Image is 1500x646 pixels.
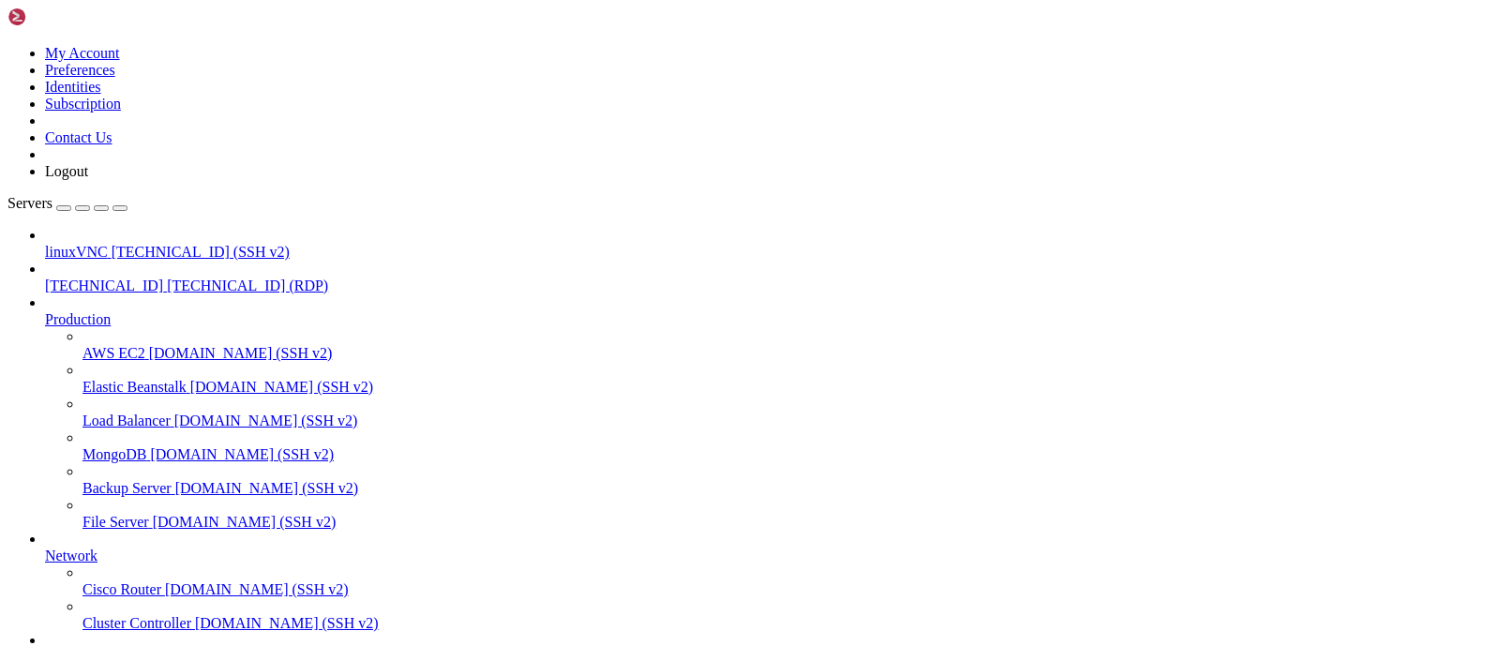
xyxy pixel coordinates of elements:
a: Subscription [45,96,121,112]
li: Elastic Beanstalk [DOMAIN_NAME] (SSH v2) [82,362,1492,396]
a: Production [45,311,1492,328]
span: AWS EC2 [82,345,145,361]
span: linuxVNC [45,244,108,260]
span: Network [45,548,97,563]
a: Contact Us [45,129,112,145]
a: Logout [45,163,88,179]
span: [DOMAIN_NAME] (SSH v2) [190,379,374,395]
a: Elastic Beanstalk [DOMAIN_NAME] (SSH v2) [82,379,1492,396]
span: File Server [82,514,149,530]
span: [DOMAIN_NAME] (SSH v2) [174,413,358,428]
a: Cluster Controller [DOMAIN_NAME] (SSH v2) [82,615,1492,632]
a: Servers [7,195,127,211]
span: [DOMAIN_NAME] (SSH v2) [150,446,334,462]
span: [DOMAIN_NAME] (SSH v2) [195,615,379,631]
span: Production [45,311,111,327]
a: My Account [45,45,120,61]
li: Cluster Controller [DOMAIN_NAME] (SSH v2) [82,598,1492,632]
span: [TECHNICAL_ID] (RDP) [167,278,328,293]
span: [DOMAIN_NAME] (SSH v2) [165,581,349,597]
li: AWS EC2 [DOMAIN_NAME] (SSH v2) [82,328,1492,362]
span: Elastic Beanstalk [82,379,187,395]
li: Network [45,531,1492,632]
a: Cisco Router [DOMAIN_NAME] (SSH v2) [82,581,1492,598]
a: [TECHNICAL_ID] [TECHNICAL_ID] (RDP) [45,278,1492,294]
li: linuxVNC [TECHNICAL_ID] (SSH v2) [45,227,1492,261]
span: [TECHNICAL_ID] [45,278,163,293]
li: File Server [DOMAIN_NAME] (SSH v2) [82,497,1492,531]
li: Production [45,294,1492,531]
li: [TECHNICAL_ID] [TECHNICAL_ID] (RDP) [45,261,1492,294]
a: File Server [DOMAIN_NAME] (SSH v2) [82,514,1492,531]
span: Load Balancer [82,413,171,428]
a: MongoDB [DOMAIN_NAME] (SSH v2) [82,446,1492,463]
span: Cluster Controller [82,615,191,631]
a: Preferences [45,62,115,78]
span: [DOMAIN_NAME] (SSH v2) [149,345,333,361]
span: [TECHNICAL_ID] (SSH v2) [112,244,290,260]
li: MongoDB [DOMAIN_NAME] (SSH v2) [82,429,1492,463]
span: Cisco Router [82,581,161,597]
a: Identities [45,79,101,95]
a: Backup Server [DOMAIN_NAME] (SSH v2) [82,480,1492,497]
a: linuxVNC [TECHNICAL_ID] (SSH v2) [45,244,1492,261]
a: Load Balancer [DOMAIN_NAME] (SSH v2) [82,413,1492,429]
a: Network [45,548,1492,564]
span: [DOMAIN_NAME] (SSH v2) [175,480,359,496]
span: Servers [7,195,52,211]
li: Backup Server [DOMAIN_NAME] (SSH v2) [82,463,1492,497]
span: [DOMAIN_NAME] (SSH v2) [153,514,337,530]
li: Cisco Router [DOMAIN_NAME] (SSH v2) [82,564,1492,598]
li: Load Balancer [DOMAIN_NAME] (SSH v2) [82,396,1492,429]
img: Shellngn [7,8,115,26]
span: MongoDB [82,446,146,462]
a: AWS EC2 [DOMAIN_NAME] (SSH v2) [82,345,1492,362]
span: Backup Server [82,480,172,496]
